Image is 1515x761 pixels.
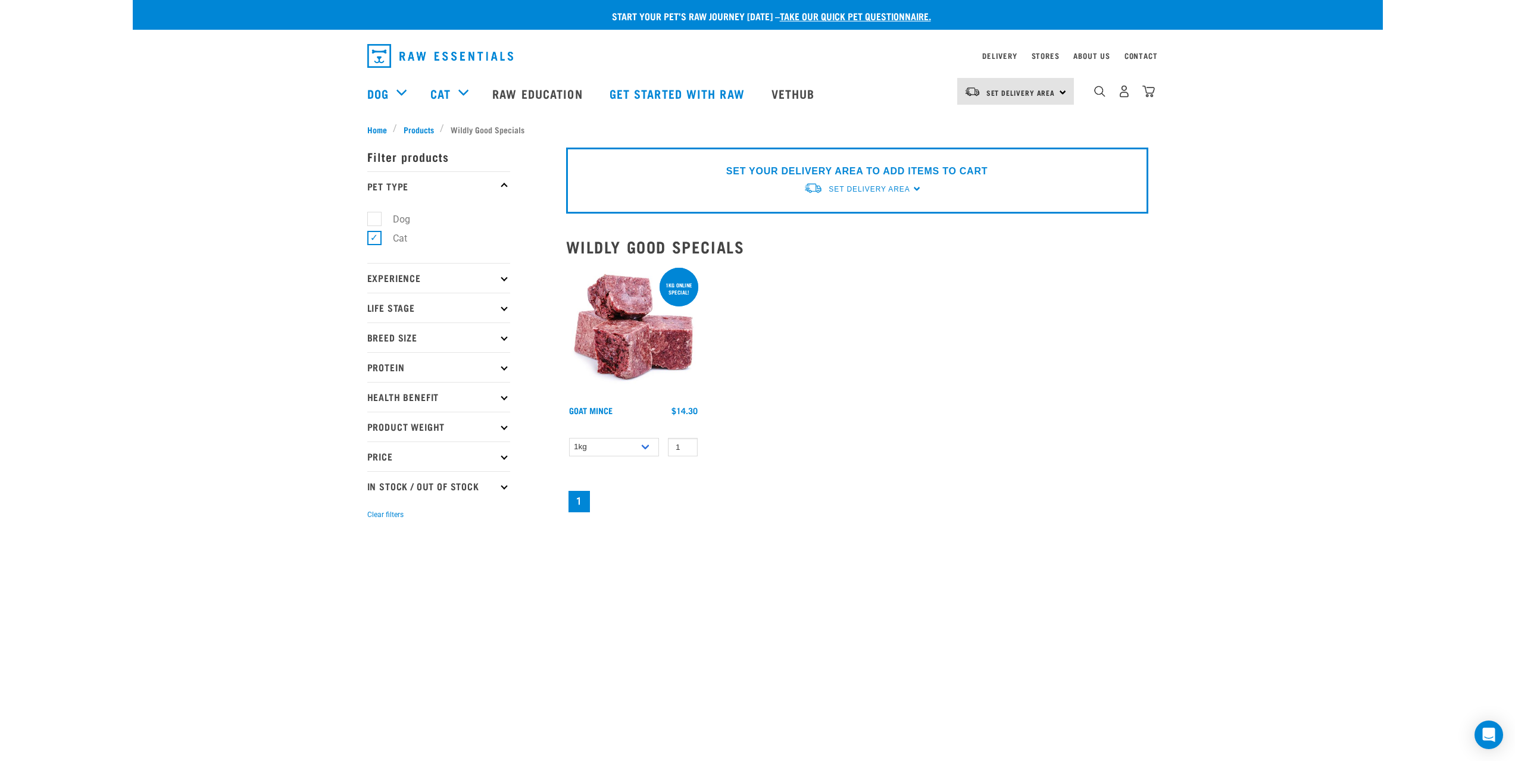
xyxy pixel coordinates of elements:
img: 1077 Wild Goat Mince 01 [566,265,701,400]
p: Protein [367,352,510,382]
span: Set Delivery Area [986,90,1055,95]
span: Home [367,123,387,136]
img: home-icon@2x.png [1142,85,1155,98]
nav: pagination [566,488,1148,515]
a: Dog [367,84,389,102]
p: Price [367,441,510,471]
span: Set Delivery Area [829,185,910,193]
p: Life Stage [367,293,510,322]
img: Raw Essentials Logo [367,44,513,68]
a: About Us [1073,54,1110,58]
label: Dog [374,212,415,227]
a: Raw Education [480,70,597,117]
p: Start your pet’s raw journey [DATE] – [142,9,1392,23]
h2: Wildly Good Specials [566,237,1148,256]
a: Contact [1124,54,1158,58]
img: van-moving.png [964,86,980,97]
div: $14.30 [671,406,698,415]
a: Cat [430,84,451,102]
a: Stores [1032,54,1060,58]
p: Experience [367,263,510,293]
p: SET YOUR DELIVERY AREA TO ADD ITEMS TO CART [726,164,988,178]
a: Delivery [982,54,1017,58]
p: Breed Size [367,322,510,352]
a: Page 1 [568,491,590,512]
img: user.png [1118,85,1130,98]
div: 1kg online special! [660,276,698,301]
a: Get started with Raw [598,70,760,117]
nav: dropdown navigation [133,70,1383,117]
a: Vethub [760,70,830,117]
a: take our quick pet questionnaire. [780,13,931,18]
div: Open Intercom Messenger [1475,721,1503,749]
img: home-icon-1@2x.png [1094,86,1105,97]
p: In Stock / Out Of Stock [367,471,510,501]
label: Cat [374,231,412,246]
p: Pet Type [367,171,510,201]
input: 1 [668,438,698,456]
p: Product Weight [367,412,510,441]
a: Products [397,123,440,136]
img: van-moving.png [804,182,823,195]
a: Home [367,123,393,136]
nav: dropdown navigation [358,39,1158,73]
button: Clear filters [367,509,404,520]
nav: breadcrumbs [367,123,1148,136]
a: Goat Mince [569,408,613,412]
p: Health Benefit [367,382,510,412]
p: Filter products [367,142,510,171]
span: Products [404,123,434,136]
